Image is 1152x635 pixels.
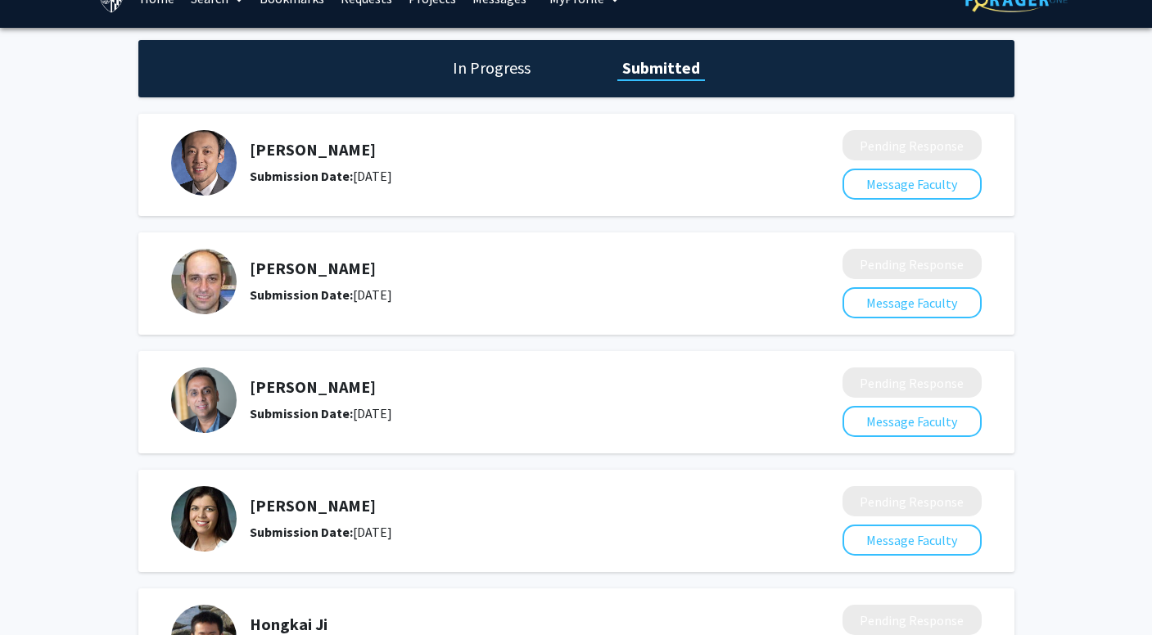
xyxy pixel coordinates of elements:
img: Profile Picture [171,367,237,433]
button: Pending Response [843,249,982,279]
button: Pending Response [843,486,982,516]
div: [DATE] [250,522,756,542]
img: Profile Picture [171,249,237,314]
button: Pending Response [843,367,982,398]
h1: Submitted [617,56,705,79]
h5: [PERSON_NAME] [250,259,756,278]
button: Message Faculty [843,169,982,200]
b: Submission Date: [250,405,353,421]
h1: In Progress [448,56,535,79]
h5: [PERSON_NAME] [250,140,756,160]
iframe: Chat [12,561,70,623]
b: Submission Date: [250,524,353,540]
img: Profile Picture [171,486,237,552]
div: [DATE] [250,285,756,304]
b: Submission Date: [250,168,353,184]
div: [DATE] [250,403,756,423]
div: [DATE] [250,166,756,186]
img: Profile Picture [171,130,237,196]
button: Pending Response [843,130,982,160]
button: Message Faculty [843,525,982,556]
button: Pending Response [843,605,982,635]
h5: [PERSON_NAME] [250,496,756,516]
h5: Hongkai Ji [250,615,756,634]
a: Message Faculty [843,532,982,548]
a: Message Faculty [843,176,982,192]
button: Message Faculty [843,406,982,437]
b: Submission Date: [250,286,353,303]
button: Message Faculty [843,287,982,318]
h5: [PERSON_NAME] [250,377,756,397]
a: Message Faculty [843,295,982,311]
a: Message Faculty [843,413,982,430]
